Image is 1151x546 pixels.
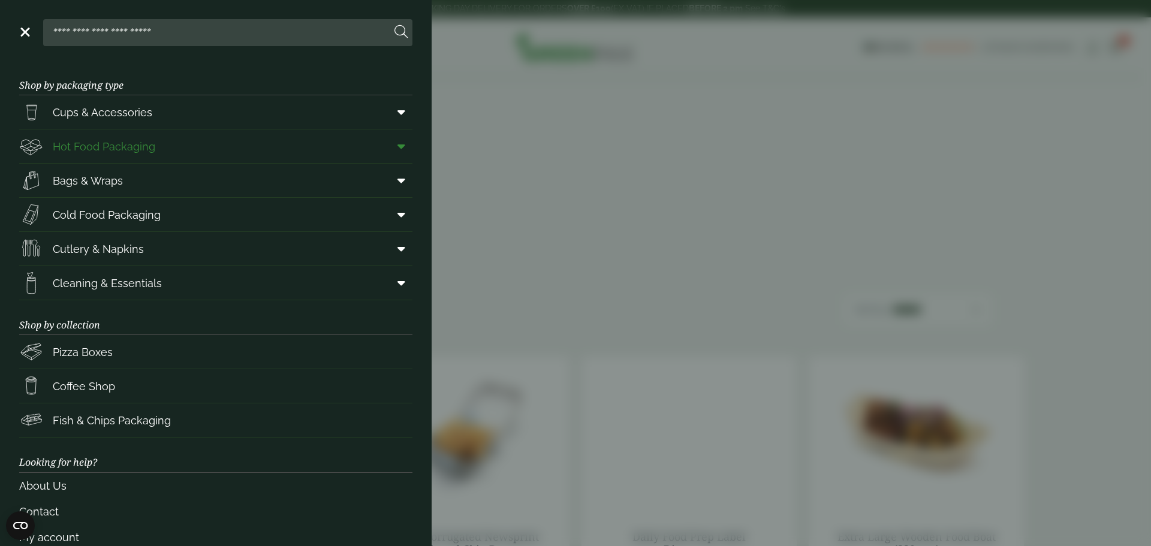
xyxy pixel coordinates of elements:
[6,511,35,540] button: Open CMP widget
[19,237,43,261] img: Cutlery.svg
[53,207,161,223] span: Cold Food Packaging
[19,473,412,499] a: About Us
[19,438,412,472] h3: Looking for help?
[19,369,412,403] a: Coffee Shop
[19,168,43,192] img: Paper_carriers.svg
[19,232,412,266] a: Cutlery & Napkins
[19,374,43,398] img: HotDrink_paperCup.svg
[19,134,43,158] img: Deli_box.svg
[19,203,43,227] img: Sandwich_box.svg
[53,378,115,394] span: Coffee Shop
[19,61,412,95] h3: Shop by packaging type
[53,344,113,360] span: Pizza Boxes
[19,100,43,124] img: PintNhalf_cup.svg
[19,266,412,300] a: Cleaning & Essentials
[19,129,412,163] a: Hot Food Packaging
[53,241,144,257] span: Cutlery & Napkins
[19,300,412,335] h3: Shop by collection
[53,412,171,429] span: Fish & Chips Packaging
[19,340,43,364] img: Pizza_boxes.svg
[19,95,412,129] a: Cups & Accessories
[53,275,162,291] span: Cleaning & Essentials
[53,104,152,120] span: Cups & Accessories
[53,173,123,189] span: Bags & Wraps
[19,408,43,432] img: FishNchip_box.svg
[19,198,412,231] a: Cold Food Packaging
[19,164,412,197] a: Bags & Wraps
[19,271,43,295] img: open-wipe.svg
[19,499,412,524] a: Contact
[19,335,412,369] a: Pizza Boxes
[19,403,412,437] a: Fish & Chips Packaging
[53,138,155,155] span: Hot Food Packaging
